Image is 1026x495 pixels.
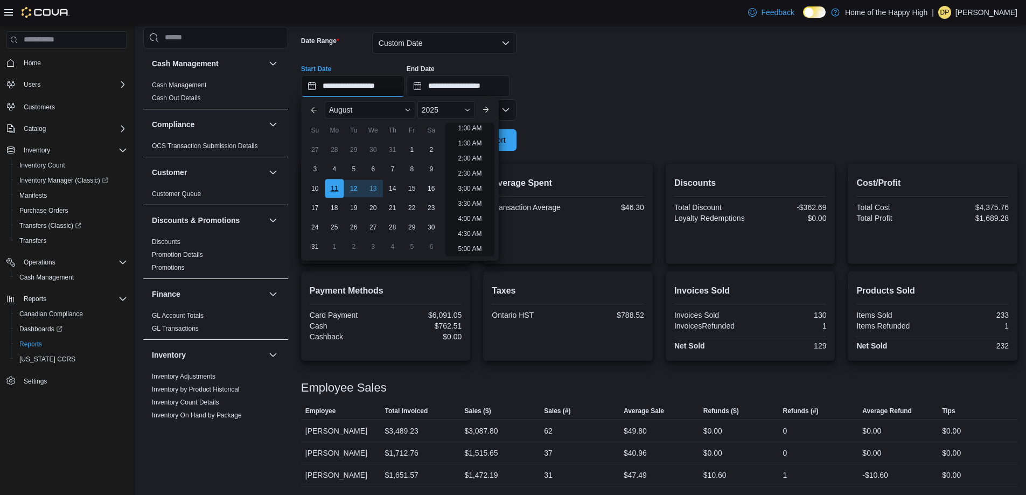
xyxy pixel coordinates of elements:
div: Invoices Sold [674,311,748,319]
button: Cash Management [152,58,264,69]
div: $0.00 [752,214,826,222]
div: [PERSON_NAME] [301,464,381,486]
button: Customers [2,99,131,114]
div: Cashback [310,332,383,341]
button: Catalog [2,121,131,136]
span: GL Transactions [152,324,199,333]
strong: Net Sold [856,341,887,350]
h2: Cost/Profit [856,177,1009,190]
a: Cash Management [15,271,78,284]
div: day-31 [306,238,324,255]
div: Su [306,122,324,139]
li: 1:30 AM [453,137,486,150]
div: Cash Management [143,79,288,109]
div: $0.00 [862,447,881,459]
div: Button. Open the month selector. August is currently selected. [325,101,415,118]
div: day-24 [306,219,324,236]
span: Promotions [152,263,185,272]
div: day-23 [423,199,440,217]
span: Refunds ($) [703,407,739,415]
span: Customers [19,100,127,113]
span: OCS Transaction Submission Details [152,142,258,150]
a: Customers [19,101,59,114]
div: day-14 [384,180,401,197]
div: 1 [783,469,787,482]
span: Refunds (#) [783,407,819,415]
button: Reports [19,292,51,305]
span: Reports [24,295,46,303]
span: August [329,106,353,114]
a: Inventory Manager (Classic) [11,173,131,188]
div: day-17 [306,199,324,217]
button: Compliance [152,119,264,130]
div: day-3 [365,238,382,255]
div: [PERSON_NAME] [301,442,381,464]
h2: Products Sold [856,284,1009,297]
div: $1,712.76 [385,447,418,459]
a: Transfers (Classic) [15,219,86,232]
label: Start Date [301,65,332,73]
li: 2:00 AM [453,152,486,165]
span: Inventory [24,146,50,155]
div: Total Profit [856,214,930,222]
div: 232 [935,341,1009,350]
div: day-9 [423,161,440,178]
h3: Discounts & Promotions [152,215,240,226]
span: Manifests [19,191,47,200]
span: Catalog [19,122,127,135]
span: Inventory Manager (Classic) [15,174,127,187]
div: $1,472.19 [464,469,498,482]
span: GL Account Totals [152,311,204,320]
button: Users [2,77,131,92]
div: $4,375.76 [935,203,1009,212]
div: 130 [752,311,826,319]
span: Tips [942,407,955,415]
h2: Payment Methods [310,284,462,297]
div: Customer [143,187,288,205]
input: Press the down key to open a popover containing a calendar. [407,75,510,97]
h3: Finance [152,289,180,299]
div: $762.51 [388,322,462,330]
li: 3:30 AM [453,197,486,210]
button: Operations [2,255,131,270]
div: day-26 [345,219,362,236]
a: Discounts [152,238,180,246]
div: $0.00 [942,469,961,482]
a: Inventory by Product Historical [152,386,240,393]
button: Purchase Orders [11,203,131,218]
button: Inventory [152,350,264,360]
div: day-5 [403,238,421,255]
div: 1 [935,322,1009,330]
strong: Net Sold [674,341,705,350]
div: $0.00 [703,424,722,437]
button: Previous Month [305,101,323,118]
button: Reports [11,337,131,352]
div: Loyalty Redemptions [674,214,748,222]
label: End Date [407,65,435,73]
div: [PERSON_NAME] [301,420,381,442]
div: Card Payment [310,311,383,319]
div: $10.60 [703,469,727,482]
span: Catalog [24,124,46,133]
span: Inventory Adjustments [152,372,215,381]
div: day-15 [403,180,421,197]
div: day-29 [345,141,362,158]
span: Inventory [19,144,127,157]
span: Reports [15,338,127,351]
a: Inventory Count [15,159,69,172]
a: Inventory On Hand by Package [152,412,242,419]
a: Canadian Compliance [15,308,87,320]
div: day-2 [345,238,362,255]
div: Mo [326,122,343,139]
div: day-21 [384,199,401,217]
button: Compliance [267,118,280,131]
ul: Time [445,123,494,256]
div: $0.00 [862,424,881,437]
a: Home [19,57,45,69]
div: day-28 [326,141,343,158]
span: Average Sale [624,407,664,415]
div: $1,515.65 [464,447,498,459]
button: Settings [2,373,131,389]
div: 62 [544,424,553,437]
